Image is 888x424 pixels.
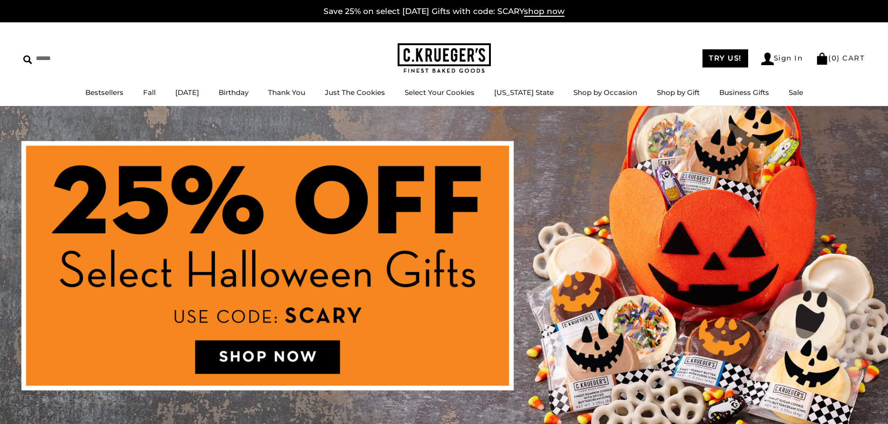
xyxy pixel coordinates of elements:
[325,88,385,97] a: Just The Cookies
[494,88,554,97] a: [US_STATE] State
[702,49,748,67] a: TRY US!
[143,88,156,97] a: Fall
[657,88,700,97] a: Shop by Gift
[524,7,564,17] span: shop now
[789,88,803,97] a: Sale
[175,88,199,97] a: [DATE]
[405,88,475,97] a: Select Your Cookies
[719,88,769,97] a: Business Gifts
[85,88,124,97] a: Bestsellers
[219,88,248,97] a: Birthday
[23,55,32,64] img: Search
[398,43,491,74] img: C.KRUEGER'S
[816,54,865,62] a: (0) CART
[761,53,774,65] img: Account
[761,53,803,65] a: Sign In
[816,53,828,65] img: Bag
[573,88,637,97] a: Shop by Occasion
[23,51,134,66] input: Search
[268,88,305,97] a: Thank You
[832,54,837,62] span: 0
[324,7,564,17] a: Save 25% on select [DATE] Gifts with code: SCARYshop now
